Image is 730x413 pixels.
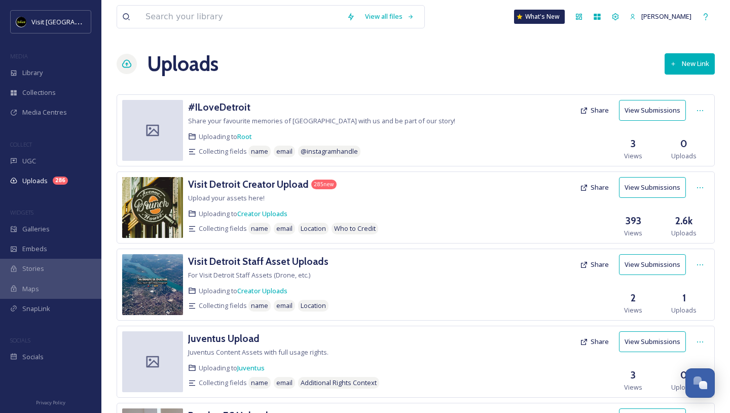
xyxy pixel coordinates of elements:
a: Root [237,132,252,141]
a: [PERSON_NAME] [625,7,697,26]
span: name [251,147,268,156]
span: WIDGETS [10,209,33,216]
span: Uploads [671,383,697,392]
a: View Submissions [619,331,691,352]
span: Views [624,305,642,315]
span: Privacy Policy [36,399,65,406]
a: Uploads [147,49,218,79]
span: Uploading to [199,209,287,219]
span: email [276,147,293,156]
span: Upload your assets here! [188,193,265,202]
a: Visit Detroit Staff Asset Uploads [188,254,328,269]
span: Uploading to [199,286,287,296]
div: 286 [53,177,68,185]
span: For Visit Detroit Staff Assets (Drone, etc.) [188,270,310,280]
h3: 3 [631,136,636,151]
a: View Submissions [619,177,691,198]
span: name [251,301,268,311]
a: Privacy Policy [36,396,65,408]
span: Additional Rights Context [301,378,377,388]
h3: 2.6k [675,214,692,228]
span: Location [301,301,326,311]
span: email [276,378,293,388]
span: Collecting fields [199,378,247,388]
span: Collecting fields [199,147,247,156]
img: 686af7d2-e0c3-43fa-9e27-0a04636953d4.jpg [122,254,183,315]
span: Socials [22,352,44,362]
button: New Link [665,53,715,74]
span: SOCIALS [10,336,30,344]
h3: 3 [631,368,636,383]
a: Juventus [237,363,265,372]
h3: #ILoveDetroit [188,101,250,113]
a: View Submissions [619,254,691,275]
span: Creator Uploads [237,209,287,218]
input: Search your library [140,6,342,28]
h3: 0 [680,368,687,383]
span: @instagramhandle [301,147,358,156]
span: Uploads [671,151,697,161]
a: Visit Detroit Creator Upload [188,177,309,192]
h3: 2 [631,291,636,305]
a: Juventus Upload [188,331,260,346]
span: MEDIA [10,52,28,60]
span: Views [624,228,642,238]
a: #ILoveDetroit [188,100,250,115]
span: Uploading to [199,132,252,142]
span: Location [301,224,326,233]
h3: Visit Detroit Creator Upload [188,178,309,190]
span: Uploads [671,228,697,238]
span: Stories [22,264,44,273]
button: Share [575,100,614,120]
span: Embeds [22,244,47,254]
a: View all files [360,7,419,26]
img: VISIT%20DETROIT%20LOGO%20-%20BLACK%20BACKGROUND.png [16,17,26,27]
span: Juventus Content Assets with full usage rights. [188,348,328,357]
button: View Submissions [619,177,686,198]
button: Share [575,178,614,197]
a: What's New [514,10,565,24]
div: 285 new [311,180,337,189]
span: name [251,378,268,388]
button: View Submissions [619,331,686,352]
span: SnapLink [22,304,50,314]
span: Maps [22,284,39,294]
span: Collections [22,88,56,97]
span: COLLECT [10,141,32,148]
span: Galleries [22,224,50,234]
a: View Submissions [619,100,691,121]
h3: 393 [626,214,641,228]
span: name [251,224,268,233]
button: Open Chat [685,368,715,398]
h3: Visit Detroit Staff Asset Uploads [188,255,328,267]
span: Views [624,151,642,161]
h3: 1 [682,291,686,305]
span: Collecting fields [199,224,247,233]
span: Visit [GEOGRAPHIC_DATA] [31,17,110,26]
span: UGC [22,156,36,166]
span: Share your favourite memories of [GEOGRAPHIC_DATA] with us and be part of our story! [188,116,455,125]
a: Creator Uploads [237,286,287,295]
span: email [276,301,293,311]
span: email [276,224,293,233]
span: [PERSON_NAME] [641,12,691,21]
button: View Submissions [619,100,686,121]
button: Share [575,332,614,352]
img: 4911f8d7-9fee-4652-9761-6b1a3928c13c.jpg [122,177,183,238]
span: Uploads [22,176,48,186]
span: Media Centres [22,108,67,117]
h3: Juventus Upload [188,332,260,345]
h3: 0 [680,136,687,151]
span: Collecting fields [199,301,247,311]
span: Uploading to [199,363,265,373]
button: Share [575,255,614,274]
span: Library [22,68,43,78]
span: Views [624,383,642,392]
span: Uploads [671,305,697,315]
